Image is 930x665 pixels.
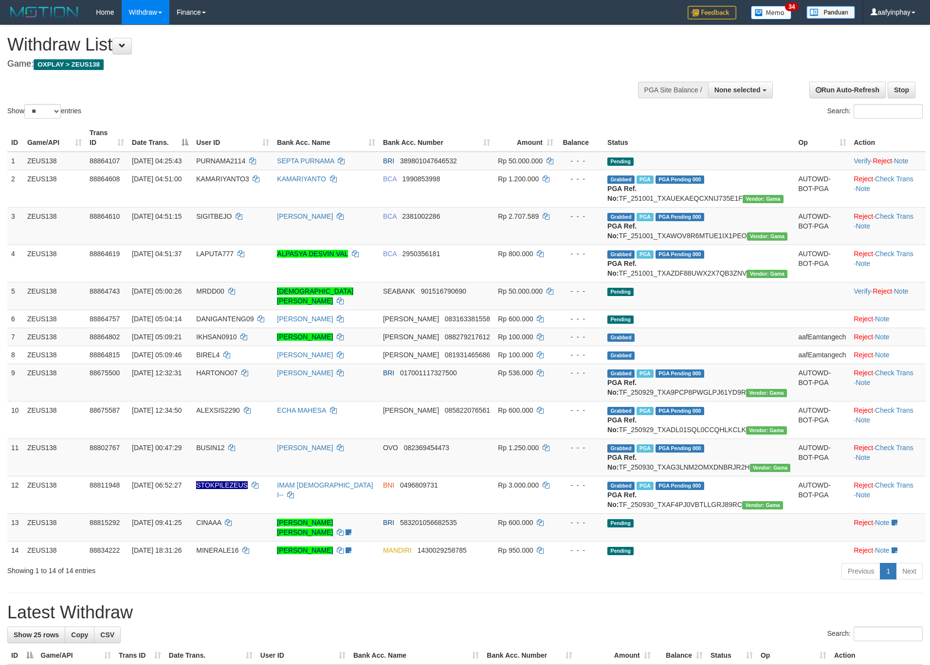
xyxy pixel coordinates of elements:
[383,519,394,526] span: BRI
[854,627,923,641] input: Search:
[7,627,65,643] a: Show 25 rows
[7,5,81,19] img: MOTION_logo.png
[714,86,761,94] span: None selected
[445,333,490,341] span: Copy 088279217612 to clipboard
[7,364,23,401] td: 9
[794,124,850,152] th: Op: activate to sort column ascending
[850,207,926,245] td: · ·
[850,513,926,541] td: ·
[23,170,86,207] td: ZEUS138
[132,287,182,295] span: [DATE] 05:00:26
[7,310,23,328] td: 6
[498,406,533,414] span: Rp 600.000
[90,175,120,183] span: 88864608
[656,250,704,259] span: PGA Pending
[656,175,704,184] span: PGA Pending
[637,482,654,490] span: Marked by aafsreyleap
[850,282,926,310] td: · ·
[894,287,909,295] a: Note
[7,401,23,438] td: 10
[132,481,182,489] span: [DATE] 06:52:27
[757,647,830,665] th: Op: activate to sort column ascending
[23,124,86,152] th: Game/API: activate to sort column ascending
[90,212,120,220] span: 88864610
[23,282,86,310] td: ZEUS138
[854,369,874,377] a: Reject
[637,407,654,415] span: Marked by aafpengsreynich
[637,444,654,453] span: Marked by aafsreyleap
[743,195,784,203] span: Vendor URL: https://trx31.1velocity.biz
[637,250,654,259] span: Marked by aaftanly
[656,213,704,221] span: PGA Pending
[132,369,182,377] span: [DATE] 12:32:31
[498,175,539,183] span: Rp 1.200.000
[7,438,23,476] td: 11
[607,157,634,166] span: Pending
[607,351,635,360] span: Grabbed
[854,157,871,165] a: Verify
[856,416,870,424] a: Note
[888,82,915,98] a: Stop
[23,513,86,541] td: ZEUS138
[100,631,114,639] span: CSV
[37,647,115,665] th: Game/API: activate to sort column ascending
[498,287,543,295] span: Rp 50.000.000
[277,369,333,377] a: [PERSON_NAME]
[498,250,533,258] span: Rp 800.000
[23,328,86,346] td: ZEUS138
[875,546,890,554] a: Note
[607,482,635,490] span: Grabbed
[277,406,326,414] a: ECHA MAHESA
[498,444,539,452] span: Rp 1.250.000
[794,170,850,207] td: AUTOWD-BOT-PGA
[557,124,603,152] th: Balance
[383,444,398,452] span: OVO
[498,369,533,377] span: Rp 536.000
[875,519,890,526] a: Note
[132,519,182,526] span: [DATE] 09:41:25
[561,518,600,527] div: - - -
[875,444,913,452] a: Check Trans
[603,245,794,282] td: TF_251001_TXAZDF88UWX2X7QB3ZNV
[196,481,248,489] span: Nama rekening ada tanda titik/strip, harap diedit
[7,647,37,665] th: ID: activate to sort column descending
[561,480,600,490] div: - - -
[854,519,874,526] a: Reject
[854,212,874,220] a: Reject
[875,406,913,414] a: Check Trans
[498,333,533,341] span: Rp 100.000
[402,212,440,220] span: Copy 2381002286 to clipboard
[875,175,913,183] a: Check Trans
[850,438,926,476] td: · ·
[383,481,394,489] span: BNI
[115,647,165,665] th: Trans ID: activate to sort column ascending
[277,481,373,499] a: IMAM [DEMOGRAPHIC_DATA] I--
[875,369,913,377] a: Check Trans
[603,207,794,245] td: TF_251001_TXAWOV8R6MTUE1IX1PEO
[23,541,86,559] td: ZEUS138
[854,315,874,323] a: Reject
[656,407,704,415] span: PGA Pending
[196,333,237,341] span: IKHSAN0910
[607,185,637,202] b: PGA Ref. No:
[603,124,794,152] th: Status
[90,519,120,526] span: 88815292
[7,513,23,541] td: 13
[607,250,635,259] span: Grabbed
[561,443,600,453] div: - - -
[656,482,704,490] span: PGA Pending
[827,104,923,119] label: Search:
[383,287,415,295] span: SEABANK
[607,213,635,221] span: Grabbed
[880,563,896,579] a: 1
[850,245,926,282] td: · ·
[854,406,874,414] a: Reject
[498,519,533,526] span: Rp 600.000
[561,368,600,378] div: - - -
[445,315,490,323] span: Copy 083163381558 to clipboard
[498,315,533,323] span: Rp 600.000
[383,212,397,220] span: BCA
[277,250,348,258] a: ALPASYA DESVIN VAL
[785,2,798,11] span: 34
[841,563,880,579] a: Previous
